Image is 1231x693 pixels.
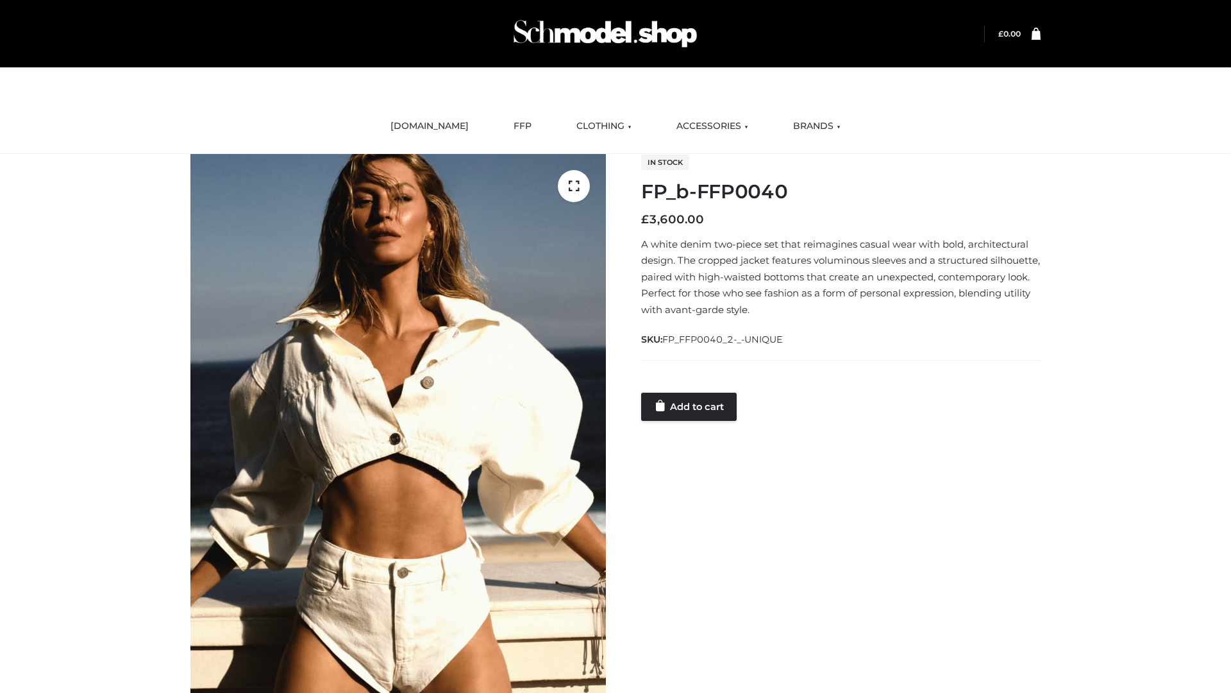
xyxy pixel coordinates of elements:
span: In stock [641,155,689,170]
a: Add to cart [641,393,737,421]
p: A white denim two-piece set that reimagines casual wear with bold, architectural design. The crop... [641,236,1041,318]
bdi: 0.00 [998,29,1021,38]
span: £ [998,29,1003,38]
img: Schmodel Admin 964 [509,8,701,59]
a: FFP [504,112,541,141]
span: £ [641,212,649,227]
a: £0.00 [998,29,1021,38]
h1: FP_b-FFP0040 [641,180,1041,203]
a: BRANDS [783,112,850,141]
span: FP_FFP0040_2-_-UNIQUE [662,334,783,345]
a: [DOMAIN_NAME] [381,112,478,141]
a: CLOTHING [567,112,641,141]
bdi: 3,600.00 [641,212,704,227]
a: ACCESSORIES [667,112,758,141]
span: SKU: [641,332,784,347]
